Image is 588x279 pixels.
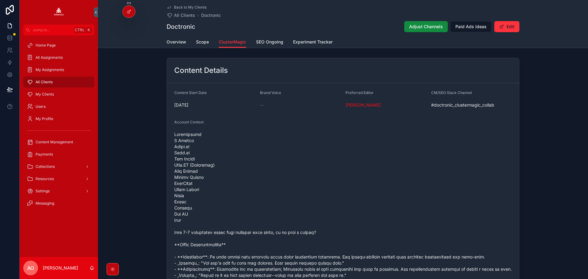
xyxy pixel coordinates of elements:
[345,102,381,108] a: [PERSON_NAME]
[36,201,54,206] span: Messaging
[23,89,94,100] a: My Clients
[36,140,73,145] span: Content Management
[36,92,54,97] span: My Clients
[23,161,94,172] a: Collections
[219,36,246,48] a: ClusterMagic
[36,43,56,48] span: Home Page
[167,22,195,31] h1: Doctronic
[174,5,206,10] span: Back to My Clients
[167,12,195,18] a: All Clients
[431,102,512,108] span: #doctronic_clustermagic_collab
[404,21,448,32] button: Adjust Channels
[36,152,53,157] span: Payments
[293,36,333,49] a: Experiment Tracker
[74,27,85,33] span: Ctrl
[36,164,55,169] span: Collections
[455,24,487,30] span: Paid Ads Ideas
[219,39,246,45] span: ClusterMagic
[174,90,207,95] span: Content Start Date
[345,90,374,95] span: Preferred Editor
[409,24,443,30] span: Adjust Channels
[54,7,64,17] img: App logo
[196,36,209,49] a: Scope
[256,36,283,49] a: SEO Ongoing
[23,101,94,112] a: Users
[174,66,228,75] h2: Content Details
[36,189,50,194] span: Settings
[36,116,53,121] span: My Profile
[20,36,98,217] div: scrollable content
[23,173,94,184] a: Resources
[86,28,91,32] span: K
[494,21,519,32] button: Edit
[196,39,209,45] span: Scope
[174,102,255,108] span: [DATE]
[293,39,333,45] span: Experiment Tracker
[33,28,72,32] span: Jump to...
[167,5,206,10] a: Back to My Clients
[23,64,94,75] a: My Assignments
[43,265,78,271] p: [PERSON_NAME]
[23,25,94,36] button: Jump to...CtrlK
[23,198,94,209] a: Messaging
[23,77,94,88] a: All Clients
[23,113,94,124] a: My Profile
[23,137,94,148] a: Content Management
[36,55,63,60] span: All Assignments
[256,39,283,45] span: SEO Ongoing
[36,104,46,109] span: Users
[450,21,492,32] button: Paid Ads Ideas
[23,40,94,51] a: Home Page
[167,39,186,45] span: Overview
[201,12,221,18] a: Doctronic
[431,90,472,95] span: CM/SEO Slack Channel
[23,149,94,160] a: Payments
[27,264,34,272] span: AO
[23,186,94,197] a: Settings
[36,67,64,72] span: My Assignments
[23,52,94,63] a: All Assignments
[36,176,54,181] span: Resources
[174,120,204,124] span: Account Context
[167,36,186,49] a: Overview
[260,102,264,108] span: --
[260,90,281,95] span: Brand Voice
[36,80,53,85] span: All Clients
[174,12,195,18] span: All Clients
